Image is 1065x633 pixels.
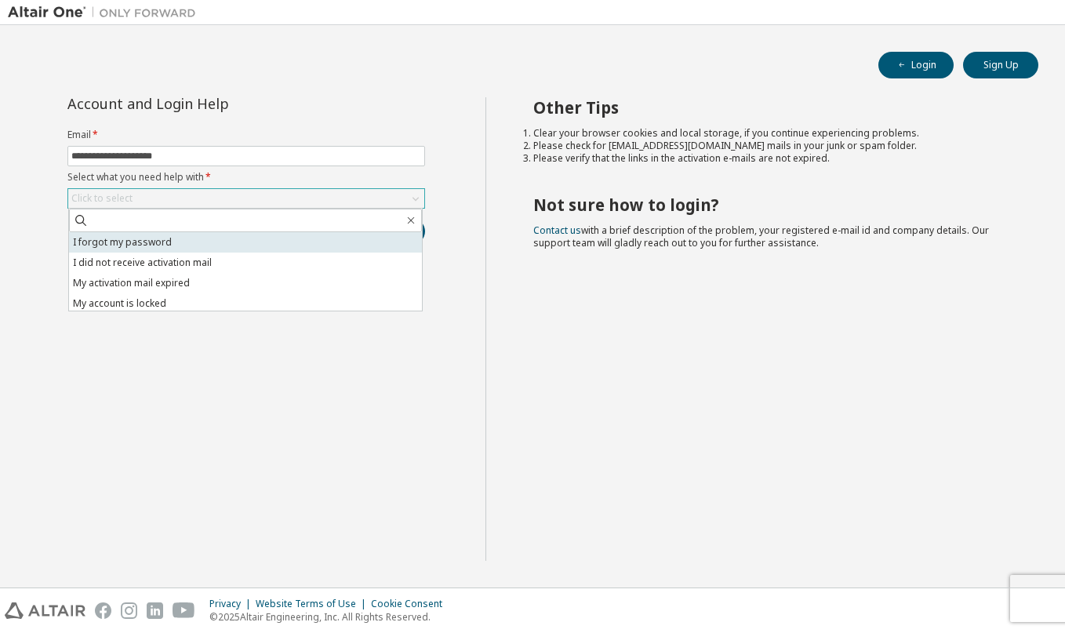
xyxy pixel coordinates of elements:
div: Account and Login Help [67,97,354,110]
label: Email [67,129,425,141]
div: Privacy [209,598,256,610]
h2: Other Tips [533,97,1011,118]
li: I forgot my password [69,232,422,253]
li: Please check for [EMAIL_ADDRESS][DOMAIN_NAME] mails in your junk or spam folder. [533,140,1011,152]
img: facebook.svg [95,602,111,619]
img: linkedin.svg [147,602,163,619]
img: altair_logo.svg [5,602,85,619]
img: youtube.svg [173,602,195,619]
button: Sign Up [963,52,1038,78]
h2: Not sure how to login? [533,195,1011,215]
a: Contact us [533,224,581,237]
label: Select what you need help with [67,171,425,184]
p: © 2025 Altair Engineering, Inc. All Rights Reserved. [209,610,452,624]
span: with a brief description of the problem, your registered e-mail id and company details. Our suppo... [533,224,989,249]
li: Clear your browser cookies and local storage, if you continue experiencing problems. [533,127,1011,140]
button: Login [878,52,954,78]
img: Altair One [8,5,204,20]
div: Cookie Consent [371,598,452,610]
div: Website Terms of Use [256,598,371,610]
li: Please verify that the links in the activation e-mails are not expired. [533,152,1011,165]
div: Click to select [71,192,133,205]
div: Click to select [68,189,424,208]
img: instagram.svg [121,602,137,619]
